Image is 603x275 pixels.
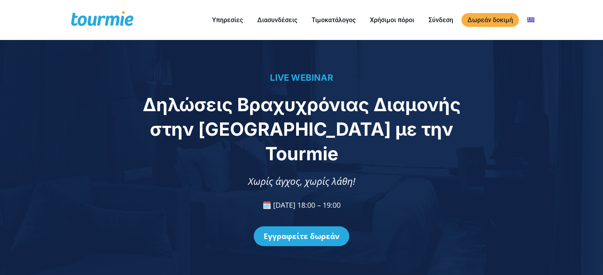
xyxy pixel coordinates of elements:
[262,200,341,210] span: 🗓️ [DATE] 18:00 – 19:00
[306,15,362,25] a: Τιμοκατάλογος
[251,15,303,25] a: Διασυνδέσεις
[254,226,349,246] a: Εγγραφείτε δωρεάν
[461,13,519,27] a: Δωρεάν δοκιμή
[521,15,540,25] a: Αλλαγή σε
[364,15,420,25] a: Χρήσιμοι πόροι
[270,72,333,83] span: LIVE WEBINAR
[143,93,461,165] span: Δηλώσεις Βραχυχρόνιας Διαμονής στην [GEOGRAPHIC_DATA] με την Tourmie
[423,15,459,25] a: Σύνδεση
[206,15,249,25] a: Υπηρεσίες
[248,174,355,188] span: Χωρίς άγχος, χωρίς λάθη!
